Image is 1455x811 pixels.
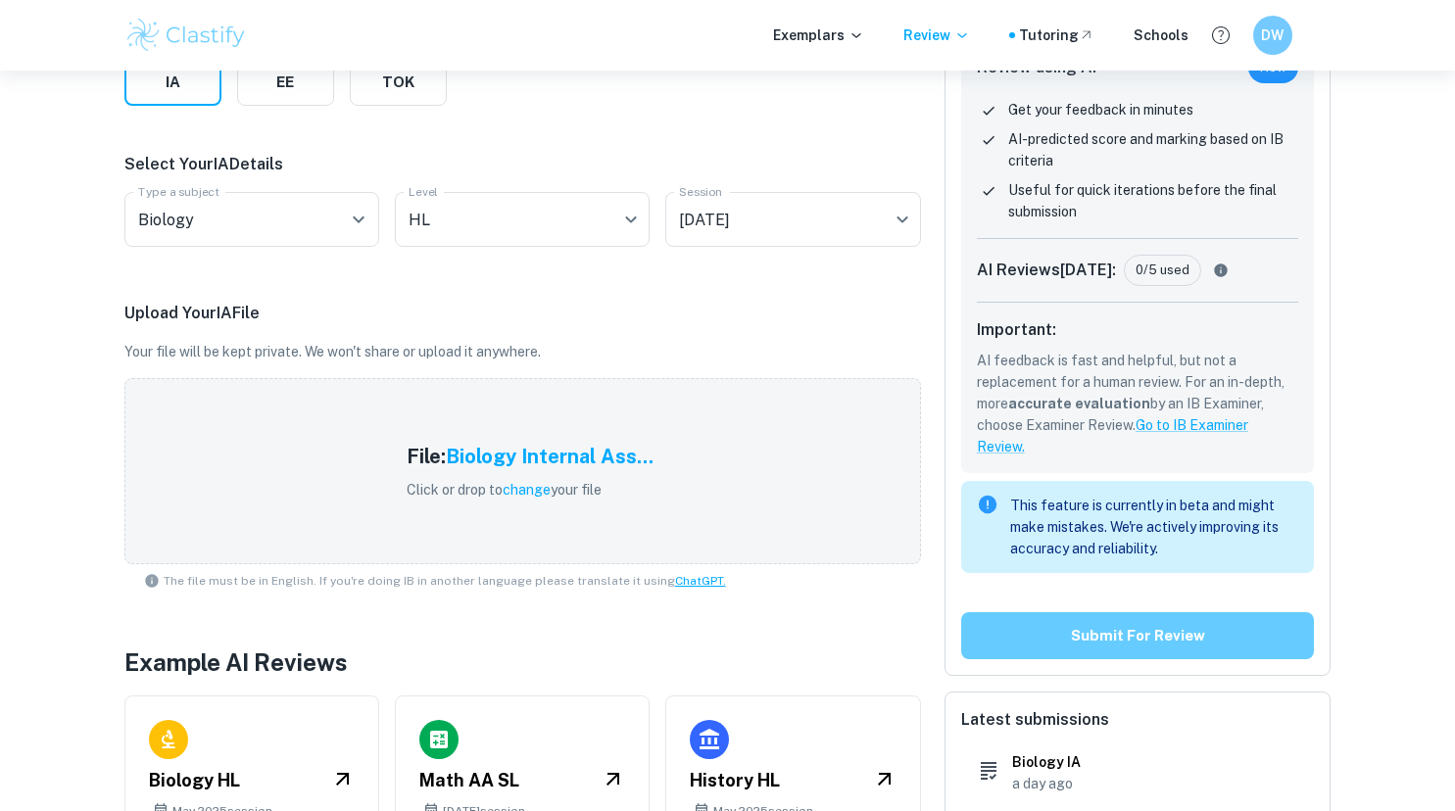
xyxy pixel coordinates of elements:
[149,767,240,794] h6: Biology HL
[446,442,654,471] h5: Biology Internal Ass...
[1253,16,1292,55] button: DW
[773,24,864,46] p: Exemplars
[503,482,551,498] span: change
[1008,396,1150,411] b: accurate evaluation
[679,183,722,200] label: Session
[690,767,780,794] h6: History HL
[1125,261,1200,280] span: 0/5 used
[1008,99,1193,120] p: Get your feedback in minutes
[1012,773,1081,794] p: a day ago
[675,574,726,588] a: ChatGPT.
[407,442,446,471] h5: File:
[1261,24,1284,46] h6: DW
[350,59,447,106] button: TOK
[903,24,970,46] p: Review
[961,747,1315,798] a: Biology IAa day ago
[237,59,334,106] button: EE
[1010,487,1299,567] div: This feature is currently in beta and might make mistakes. We're actively improving its accuracy ...
[665,192,920,247] div: [DATE]
[977,350,1299,457] p: AI feedback is fast and helpful, but not a replacement for a human review. For an in-depth, more ...
[124,16,249,55] img: Clastify logo
[124,644,921,680] h4: Example AI Reviews
[407,479,654,501] p: Click or drop to your file
[345,206,372,233] button: Open
[961,708,1315,732] h6: Latest submissions
[1008,128,1299,171] p: AI-predicted score and marking based on IB criteria
[1134,24,1188,46] a: Schools
[124,341,921,362] p: Your file will be kept private. We won't share or upload it anywhere.
[409,183,438,200] label: Level
[1209,262,1233,278] svg: Currently AI Markings are limited at 5 per day and 50 per month. The limits will increase as we s...
[124,59,221,106] button: IA
[1019,24,1094,46] a: Tutoring
[977,318,1299,342] h6: Important:
[1012,751,1081,773] h6: Biology IA
[124,153,921,176] p: Select Your IA Details
[164,572,726,590] span: The file must be in English. If you're doing IB in another language please translate it using
[124,302,921,325] p: Upload Your IA File
[1008,179,1299,222] p: Useful for quick iterations before the final submission
[395,192,650,247] div: HL
[138,183,219,200] label: Type a subject
[961,612,1315,659] button: Submit for review
[1204,19,1237,52] button: Help and Feedback
[419,767,519,794] h6: Math AA SL
[977,259,1116,282] h6: AI Reviews [DATE] :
